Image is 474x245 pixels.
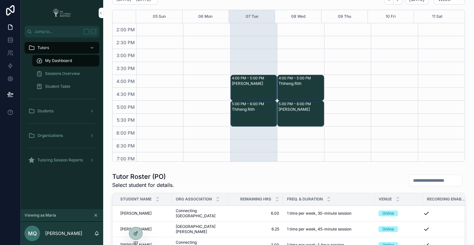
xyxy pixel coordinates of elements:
[25,42,99,54] a: Tutors
[37,133,63,138] span: Organizations
[379,197,392,202] span: Venue
[115,91,136,97] span: 4:30 PM
[21,37,103,174] div: scrollable content
[120,211,152,216] span: [PERSON_NAME]
[240,197,271,202] span: Remaining Hrs
[232,101,266,107] div: 5:00 PM – 6:00 PM
[386,10,396,23] button: 10 Fri
[338,10,351,23] button: 09 Thu
[115,130,136,136] span: 6:00 PM
[45,230,82,237] p: [PERSON_NAME]
[279,76,312,81] div: 4:00 PM – 5:00 PM
[120,211,168,216] a: [PERSON_NAME]
[115,66,136,71] span: 3:30 PM
[279,101,312,107] div: 5:00 PM – 6:00 PM
[112,172,174,181] h1: Tutor Roster (PO)
[232,107,276,112] div: Thiheng Rith
[37,158,83,163] span: Tutoring Session Reports
[278,75,323,100] div: 4:00 PM – 5:00 PMThiheng Rith
[291,10,305,23] button: 08 Wed
[379,226,419,232] a: Online
[120,227,152,232] span: [PERSON_NAME]
[279,107,323,112] div: [PERSON_NAME]
[176,224,224,234] a: [GEOGRAPHIC_DATA][PERSON_NAME]
[25,154,99,166] a: Tutoring Session Reports
[287,227,351,232] span: 1 time per week, 45-minute session
[25,213,56,218] span: Viewing as Maria
[115,27,136,32] span: 2:00 PM
[231,75,277,100] div: 4:00 PM – 5:00 PM[PERSON_NAME]
[278,101,323,126] div: 5:00 PM – 6:00 PM[PERSON_NAME]
[115,143,136,148] span: 6:30 PM
[287,211,371,216] a: 1 time per week, 30-minute session
[35,29,81,34] span: Jump to...
[120,227,168,232] a: [PERSON_NAME]
[32,55,99,66] a: My Dashboard
[115,40,136,45] span: 2:30 PM
[153,10,166,23] button: 05 Sun
[232,227,279,232] a: 6.25
[176,197,212,202] span: Org Association
[287,227,371,232] a: 1 time per week, 45-minute session
[382,226,394,232] div: Online
[287,197,323,202] span: Freq. & Duration
[51,8,73,18] img: App logo
[45,84,70,89] span: Student Table
[32,68,99,79] a: Sessions Overview
[287,211,351,216] span: 1 time per week, 30-minute session
[28,230,37,237] span: MQ
[232,211,279,216] a: 6.00
[115,117,136,123] span: 5:30 PM
[232,81,276,86] div: [PERSON_NAME]
[32,81,99,92] a: Student Table
[232,76,266,81] div: 4:00 PM – 5:00 PM
[25,26,99,37] button: Jump to...K
[198,10,212,23] button: 06 Mon
[25,130,99,141] a: Organizations
[279,81,323,86] div: Thiheng Rith
[115,78,136,84] span: 4:00 PM
[91,29,96,34] span: K
[37,108,54,114] span: Students
[37,45,49,50] span: Tutors
[120,197,152,202] span: Student Name
[231,101,277,126] div: 5:00 PM – 6:00 PMThiheng Rith
[45,58,72,63] span: My Dashboard
[25,105,99,117] a: Students
[427,197,467,202] span: Recording Enabled
[382,210,394,216] div: Online
[45,71,80,76] span: Sessions Overview
[379,210,419,216] a: Online
[115,104,136,110] span: 5:00 PM
[115,53,136,58] span: 3:00 PM
[432,10,442,23] button: 11 Sat
[112,181,174,189] span: Select student for details.
[246,10,258,23] button: 07 Tue
[176,208,224,219] a: Connecting [GEOGRAPHIC_DATA]
[115,156,136,161] span: 7:00 PM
